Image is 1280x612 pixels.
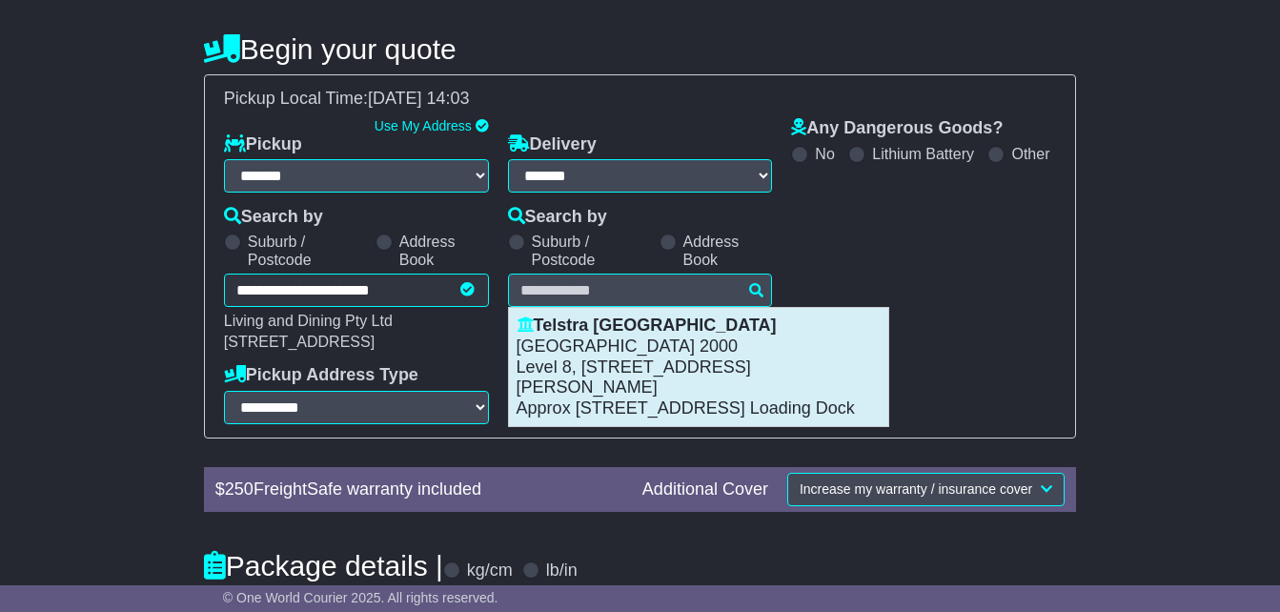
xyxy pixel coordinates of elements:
label: Any Dangerous Goods? [791,118,1003,139]
span: Living and Dining Pty Ltd [224,313,393,329]
label: Other [1011,145,1049,163]
h4: Begin your quote [204,33,1076,65]
p: [GEOGRAPHIC_DATA] 2000 [517,337,881,357]
label: Suburb / Postcode [532,233,650,269]
span: [STREET_ADDRESS] [224,334,375,350]
span: [DATE] 14:03 [368,89,470,108]
label: Pickup [224,134,302,155]
p: Approx [STREET_ADDRESS] Loading Dock [517,398,881,419]
label: lb/in [546,561,578,581]
label: Lithium Battery [872,145,974,163]
p: Telstra [GEOGRAPHIC_DATA] [517,316,881,337]
div: Pickup Local Time: [214,89,1066,110]
label: No [815,145,834,163]
p: Level 8, [STREET_ADDRESS][PERSON_NAME] [517,357,881,398]
label: Search by [508,207,607,228]
h4: Package details | [204,550,443,581]
div: $ FreightSafe warranty included [206,479,633,500]
button: Increase my warranty / insurance cover [787,473,1065,506]
div: Additional Cover [633,479,778,500]
span: Increase my warranty / insurance cover [800,481,1032,497]
label: Search by [224,207,323,228]
span: 250 [225,479,254,499]
label: Address Book [399,233,489,269]
a: Use My Address [375,118,472,133]
span: © One World Courier 2025. All rights reserved. [223,590,498,605]
label: Delivery [508,134,597,155]
label: Suburb / Postcode [248,233,366,269]
label: Address Book [683,233,773,269]
label: kg/cm [467,561,513,581]
label: Pickup Address Type [224,365,418,386]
